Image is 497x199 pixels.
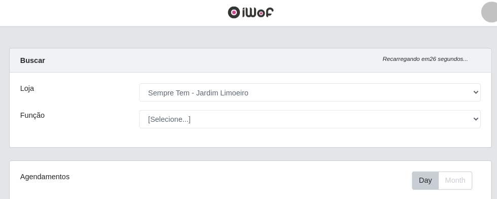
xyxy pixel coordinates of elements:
label: Loja [26,82,39,93]
i: Recarregando em 26 segundos... [376,56,459,62]
div: First group [405,168,463,185]
button: Month [430,168,463,185]
div: Toolbar with button groups [405,168,471,185]
label: Função [26,108,50,119]
button: Day [405,168,431,185]
strong: Buscar [26,56,50,64]
img: CoreUI Logo [226,8,271,20]
div: Agendamentos [26,168,202,178]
